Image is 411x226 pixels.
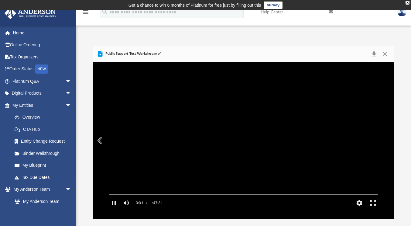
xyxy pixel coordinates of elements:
a: Home [4,27,80,39]
div: close [406,1,409,5]
label: 0:01 [136,197,143,209]
a: Digital Productsarrow_drop_down [4,87,80,99]
button: Download [368,50,379,58]
a: Order StatusNEW [4,63,80,75]
span: arrow_drop_down [65,75,77,88]
div: NEW [35,64,48,74]
a: CTA Hub [9,123,80,135]
button: Previous File [93,132,106,149]
span: arrow_drop_down [65,99,77,112]
a: Platinum Q&Aarrow_drop_down [4,75,80,87]
label: 1:47:31 [150,197,163,209]
button: Mute [121,197,132,209]
button: Close [379,50,390,58]
a: My Anderson Team [9,195,74,207]
span: arrow_drop_down [65,87,77,100]
span: arrow_drop_down [65,183,77,196]
div: File preview [93,62,394,219]
a: My Blueprint [9,159,77,172]
a: Tax Due Dates [9,171,80,183]
a: Online Ordering [4,39,80,51]
span: / [146,197,147,209]
a: Overview [9,111,80,123]
a: My Entitiesarrow_drop_down [4,99,80,111]
a: My Anderson Teamarrow_drop_down [4,183,77,196]
a: Binder Walkthrough [9,147,80,159]
img: Anderson Advisors Platinum Portal [3,7,58,19]
i: search [101,8,108,15]
img: User Pic [397,8,406,16]
i: menu [82,9,89,16]
a: survey [264,2,283,9]
a: menu [82,12,89,16]
a: Tax Organizers [4,51,80,63]
span: Public Support Test Workshop.mp4 [104,51,162,57]
button: Pause [107,197,121,209]
div: Preview [93,46,394,219]
a: Entity Change Request [9,135,80,148]
div: Media Slider [104,192,383,197]
div: Get a chance to win 6 months of Platinum for free just by filling out this [128,2,261,9]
